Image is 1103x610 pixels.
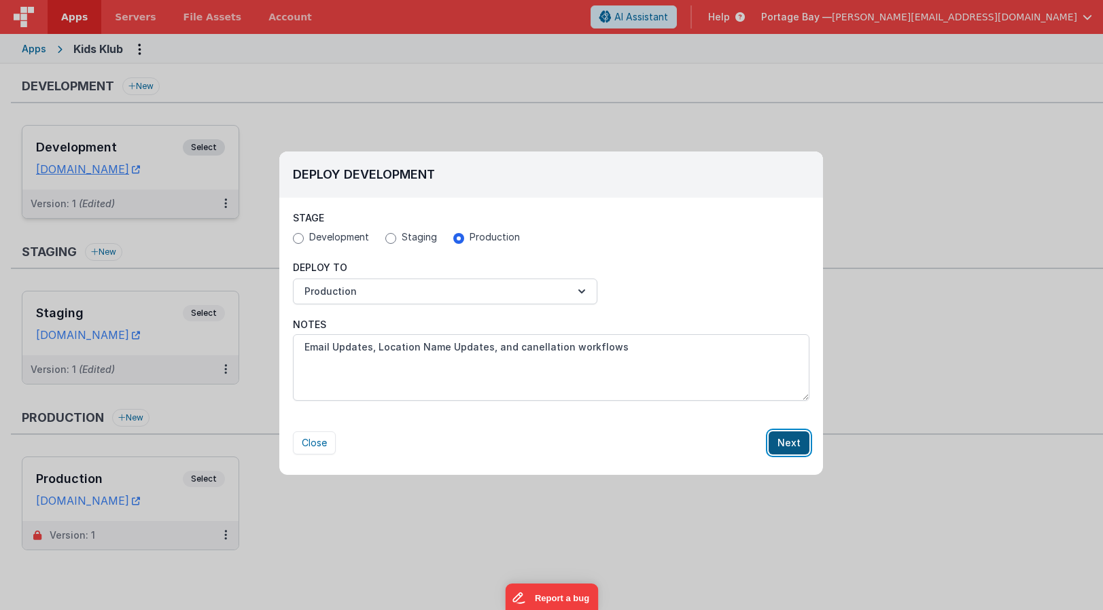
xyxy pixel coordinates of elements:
[293,431,336,454] button: Close
[309,230,369,244] span: Development
[293,318,326,331] span: Notes
[293,233,304,244] input: Development
[769,431,809,454] button: Next
[453,233,464,244] input: Production
[470,230,520,244] span: Production
[293,212,324,223] span: Stage
[293,334,809,401] textarea: Notes
[293,261,597,274] p: Deploy To
[293,165,809,184] h2: Deploy Development
[293,279,597,304] button: Production
[402,230,437,244] span: Staging
[385,233,396,244] input: Staging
